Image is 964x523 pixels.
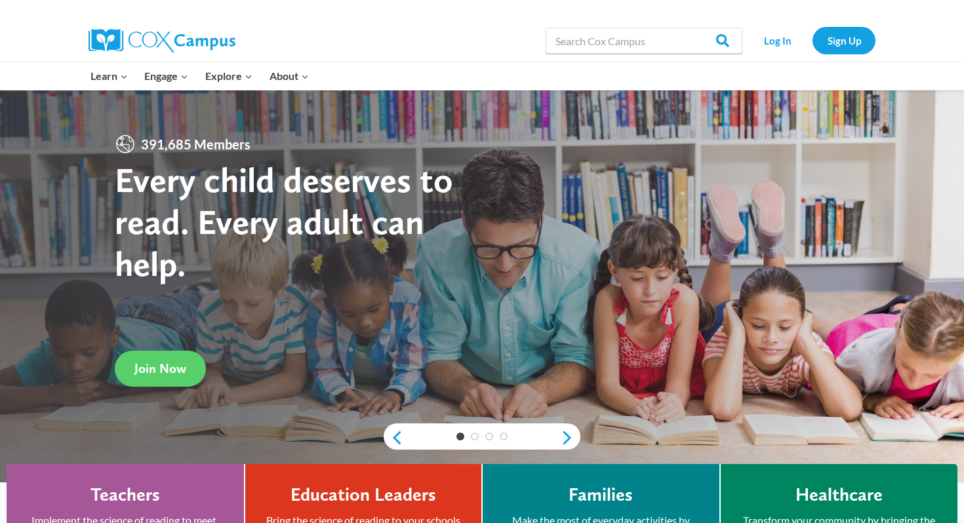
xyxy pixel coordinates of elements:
span: Explore [205,68,252,85]
div: content slider buttons [384,425,580,451]
nav: Secondary Navigation [749,27,875,54]
input: Search Cox Campus [546,28,742,54]
span: About [270,68,309,85]
span: 391,685 Members [136,134,256,155]
a: previous [384,430,403,446]
a: Sign Up [813,27,875,54]
h4: Education Leaders [291,484,436,506]
a: 3 [485,433,493,440]
img: Cox Campus [89,29,235,52]
a: Log In [749,27,806,54]
a: next [561,430,580,446]
strong: Every child deserves to read. Every adult can help. [115,159,453,284]
span: Engage [144,68,188,85]
h4: Families [569,484,633,506]
a: 4 [500,433,508,440]
span: Learn [90,68,128,85]
a: 1 [456,433,464,440]
a: 2 [471,433,479,440]
span: Join Now [134,360,186,376]
h4: Teachers [90,484,160,506]
h4: Healthcare [795,484,883,506]
a: Join Now [115,351,206,387]
nav: Primary Navigation [82,62,317,90]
